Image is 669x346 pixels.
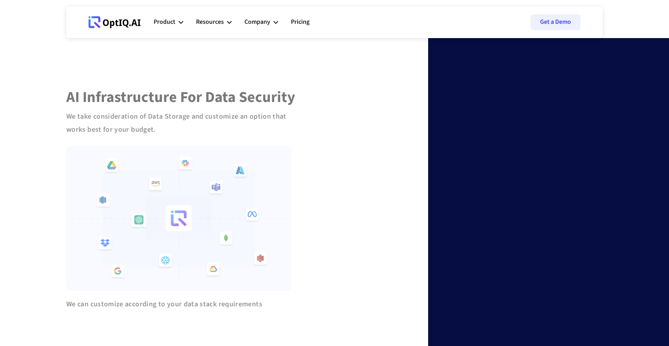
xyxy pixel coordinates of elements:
div: We can customize according to your data stack requirements [66,298,291,311]
div: Resources [196,17,224,27]
div: Company [244,10,278,34]
div: Company [244,17,270,27]
span: AI Infrastructure for Data Security [66,86,295,108]
div: We take consideration of Data Storage and customize an option that works best for your budget. [66,110,296,136]
a: Get a Demo [531,14,581,30]
div: Product [154,17,175,27]
div: Product [154,10,183,34]
a: Webflow Homepage [88,10,141,34]
div: Resources [196,10,232,34]
a: Pricing [291,10,310,34]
